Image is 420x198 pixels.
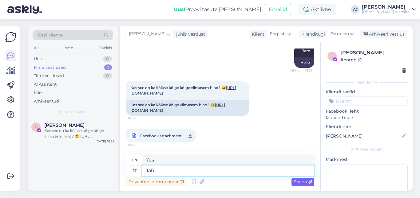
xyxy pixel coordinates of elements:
[142,165,314,176] textarea: Jah
[362,5,416,14] a: [PERSON_NAME][PERSON_NAME] website
[294,179,312,184] span: Saada
[104,64,112,71] div: 1
[103,73,112,79] div: 0
[351,5,359,14] div: AJ
[128,116,151,121] span: 16:42
[362,5,410,10] div: [PERSON_NAME]
[140,132,182,140] span: Facebook attachment
[103,56,112,62] div: 0
[331,54,334,58] span: h
[142,155,314,165] textarea: Yes
[326,147,408,153] div: [PERSON_NAME]
[34,73,64,79] div: Tiimi vestlused
[34,56,42,62] div: Uus
[38,32,63,38] span: Otsi kliente
[44,122,85,128] span: Brit Mesipuu
[326,89,408,95] p: Kliendi tag'id
[299,4,336,15] div: Aktiivne
[59,109,87,115] span: Minu vestlused
[174,31,205,37] div: juhib vestlust
[362,10,410,14] div: [PERSON_NAME] website
[34,98,59,104] div: Arhiveeritud
[302,49,310,53] span: Tere
[35,125,38,129] span: B
[326,80,408,85] div: Kliendi info
[299,31,325,37] div: Klienditugi
[289,68,312,73] span: Nähtud ✓ 16:38
[174,6,185,12] b: Uus!
[126,100,249,116] div: Kas see on ka kõikse kõige viimasem hind? 😃
[326,108,408,115] p: Facebooki leht
[174,6,262,13] div: Proovi tasuta [PERSON_NAME]:
[34,81,57,87] div: AI Assistent
[294,57,314,68] div: Hello
[33,44,40,52] div: All
[340,49,406,56] div: [PERSON_NAME]
[5,31,17,43] img: Askly Logo
[34,64,66,71] div: Minu vestlused
[128,141,151,149] span: 16:42
[326,133,401,139] input: Lisa nimi
[270,31,286,37] span: English
[126,129,196,142] a: Facebook attachment16:42
[249,31,264,37] div: Klient
[326,115,408,121] p: Mobile Trade
[326,123,408,130] p: Kliendi nimi
[326,156,408,163] p: Märkmed
[340,56,406,63] div: # hnrnbjj0
[132,155,137,165] div: en
[133,165,137,176] div: et
[360,30,407,38] div: Arhiveeri vestlus
[129,31,165,37] span: [PERSON_NAME]
[326,96,408,106] input: Lisa tag
[64,44,74,52] div: Web
[130,85,236,95] span: Kas see on ka kõikse kõige kõige viimasem hind? 😃
[98,44,113,52] div: Socials
[126,178,186,186] div: Privaatne kommentaar
[44,128,114,139] div: Kas see on ka kõikse kõige kõige viimasem hind? 😃 [URL][DOMAIN_NAME]
[96,139,114,144] div: [DATE] 16:38
[265,4,291,15] button: Emailid
[34,90,43,96] div: Kõik
[330,31,349,37] span: Estonian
